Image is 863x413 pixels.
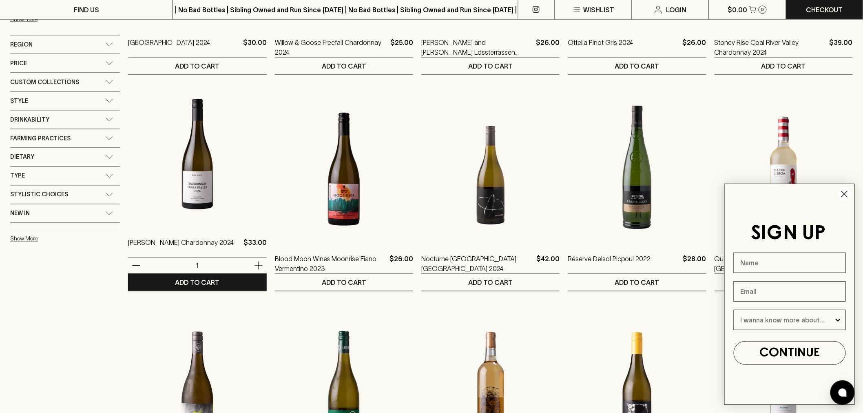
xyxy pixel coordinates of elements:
p: $26.00 [683,38,706,57]
span: SIGN UP [751,224,826,243]
button: ADD TO CART [128,58,266,74]
a: [GEOGRAPHIC_DATA] 2024 [128,38,210,57]
p: ADD TO CART [615,278,659,288]
a: Willow & Goose Freefall Chardonnay 2024 [275,38,387,57]
img: Quinta de Chocapalha Mar de Lisboa Arinto Verdelho 2023 [715,99,853,242]
button: ADD TO CART [421,274,560,291]
button: ADD TO CART [715,58,853,74]
p: $26.00 [389,254,413,274]
div: Custom Collections [10,73,120,91]
input: Name [734,253,846,273]
div: FLYOUT Form [716,175,863,413]
p: ADD TO CART [468,278,513,288]
a: Blood Moon Wines Moonrise Fiano Vermentino 2023 [275,254,386,274]
div: Type [10,167,120,185]
span: Region [10,40,33,50]
a: Quinta de Chocapalha Mar de [GEOGRAPHIC_DATA] Arinto Verdelho 2023 [715,254,828,274]
span: Farming Practices [10,133,71,144]
p: $28.00 [683,254,706,274]
button: Show Options [834,310,842,330]
p: Login [666,5,687,15]
p: $30.00 [243,38,267,57]
p: ADD TO CART [615,61,659,71]
p: $0.00 [728,5,748,15]
p: $33.00 [243,238,267,258]
button: ADD TO CART [421,58,560,74]
div: New In [10,204,120,223]
a: Stoney Rise Coal River Valley Chardonnay 2024 [715,38,826,57]
img: Blood Moon Wines Moonrise Fiano Vermentino 2023 [275,99,413,242]
div: Dietary [10,148,120,167]
button: ADD TO CART [568,274,706,291]
img: bubble-icon [839,389,847,397]
span: Dietary [10,152,34,162]
button: Show More [10,231,117,247]
div: Drinkability [10,111,120,129]
button: ADD TO CART [275,274,413,291]
span: Price [10,58,27,69]
a: Réserve Delsol Picpoul 2022 [568,254,651,274]
span: Custom Collections [10,77,79,87]
p: ADD TO CART [468,61,513,71]
p: ADD TO CART [322,61,366,71]
p: $42.00 [536,254,560,274]
p: FIND US [74,5,99,15]
p: ADD TO CART [175,278,220,288]
p: $25.00 [390,38,413,57]
span: Style [10,96,28,106]
span: Stylistic Choices [10,190,68,200]
p: ADD TO CART [322,278,366,288]
img: Nocturne Treeton Sub Region Chardonnay 2024 [421,99,560,242]
div: Farming Practices [10,129,120,148]
img: Rob Hall Chardonnay 2024 [128,83,266,226]
button: ADD TO CART [128,274,266,291]
p: Checkout [806,5,843,15]
div: Region [10,36,120,54]
div: Price [10,54,120,73]
p: 1 [188,261,207,270]
button: ADD TO CART [715,274,853,291]
a: [PERSON_NAME] Chardonnay 2024 [128,238,234,258]
button: ADD TO CART [568,58,706,74]
a: Ottelia Pinot Gris 2024 [568,38,633,57]
img: Réserve Delsol Picpoul 2022 [568,99,706,242]
div: Stylistic Choices [10,186,120,204]
span: Type [10,171,25,181]
button: Close dialog [837,187,852,201]
a: [PERSON_NAME] and [PERSON_NAME] Lössterrassen [PERSON_NAME] Veltliner 2023 [421,38,533,57]
input: Email [734,281,846,302]
p: 0 [761,7,764,12]
a: Nocturne [GEOGRAPHIC_DATA] [GEOGRAPHIC_DATA] 2024 [421,254,533,274]
p: ADD TO CART [761,61,806,71]
button: CONTINUE [734,341,846,365]
p: ADD TO CART [175,61,220,71]
input: I wanna know more about... [741,310,834,330]
p: $26.00 [536,38,560,57]
div: Style [10,92,120,110]
button: ADD TO CART [275,58,413,74]
p: Wishlist [583,5,614,15]
p: $39.00 [830,38,853,57]
span: Drinkability [10,115,49,125]
span: New In [10,209,30,219]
